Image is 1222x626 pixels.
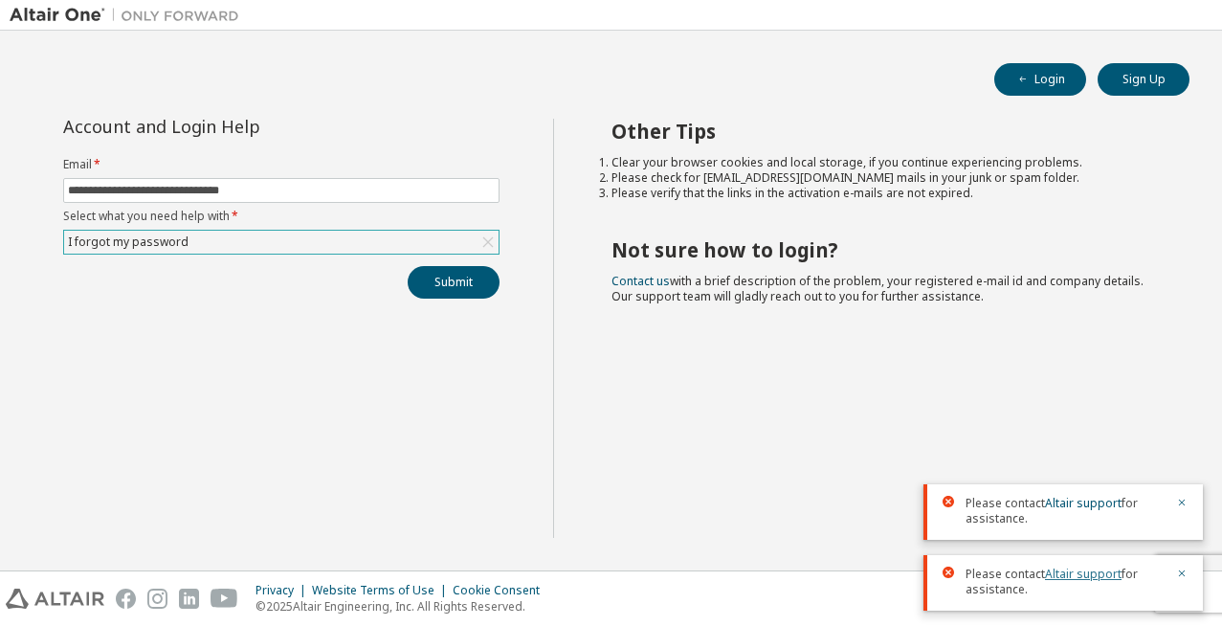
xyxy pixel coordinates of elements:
div: Website Terms of Use [312,583,453,598]
li: Clear your browser cookies and local storage, if you continue experiencing problems. [611,155,1155,170]
img: Altair One [10,6,249,25]
div: Privacy [256,583,312,598]
div: I forgot my password [65,232,191,253]
li: Please check for [EMAIL_ADDRESS][DOMAIN_NAME] mails in your junk or spam folder. [611,170,1155,186]
img: youtube.svg [211,589,238,609]
span: Please contact for assistance. [966,496,1165,526]
a: Contact us [611,273,670,289]
a: Altair support [1045,566,1122,582]
label: Select what you need help with [63,209,500,224]
label: Email [63,157,500,172]
div: Account and Login Help [63,119,412,134]
img: linkedin.svg [179,589,199,609]
div: I forgot my password [64,231,499,254]
p: © 2025 Altair Engineering, Inc. All Rights Reserved. [256,598,551,615]
img: facebook.svg [116,589,136,609]
button: Login [994,63,1086,96]
img: instagram.svg [147,589,167,609]
a: Altair support [1045,495,1122,511]
span: with a brief description of the problem, your registered e-mail id and company details. Our suppo... [611,273,1144,304]
h2: Other Tips [611,119,1155,144]
img: altair_logo.svg [6,589,104,609]
h2: Not sure how to login? [611,237,1155,262]
li: Please verify that the links in the activation e-mails are not expired. [611,186,1155,201]
button: Sign Up [1098,63,1189,96]
button: Submit [408,266,500,299]
span: Please contact for assistance. [966,567,1165,597]
div: Cookie Consent [453,583,551,598]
